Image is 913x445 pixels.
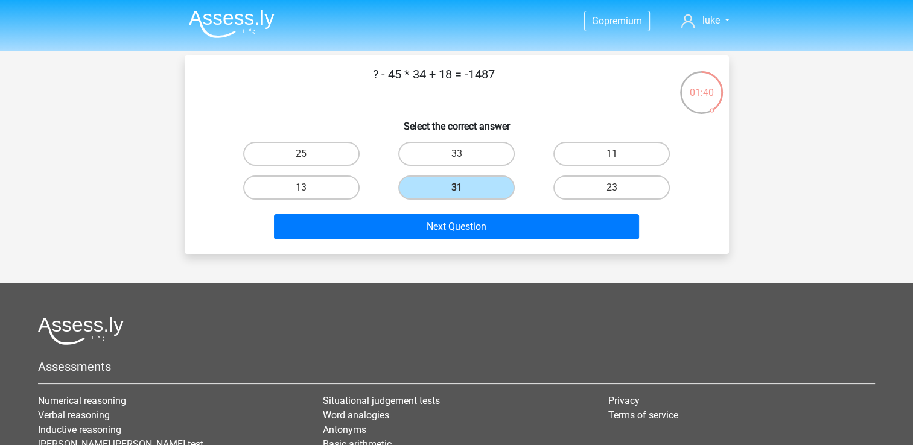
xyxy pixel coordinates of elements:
a: Word analogies [323,409,389,421]
label: 11 [553,142,670,166]
a: Situational judgement tests [323,395,440,406]
button: Next Question [274,214,639,239]
a: Numerical reasoning [38,395,126,406]
label: 31 [398,175,515,200]
img: Assessly logo [38,317,124,345]
span: Go [592,15,604,27]
label: 13 [243,175,360,200]
a: Verbal reasoning [38,409,110,421]
a: Antonyms [323,424,366,435]
div: 01:40 [679,70,724,100]
span: luke [702,14,719,26]
h6: Select the correct answer [204,111,710,132]
a: Privacy [608,395,640,406]
a: Gopremium [585,13,649,29]
h5: Assessments [38,359,875,374]
span: premium [604,15,642,27]
a: Terms of service [608,409,678,421]
label: 25 [243,142,360,166]
label: 33 [398,142,515,166]
label: 23 [553,175,670,200]
img: Assessly [189,10,275,38]
a: luke [676,13,734,28]
p: ? - 45 * 34 + 18 = -1487 [204,65,664,101]
a: Inductive reasoning [38,424,121,435]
